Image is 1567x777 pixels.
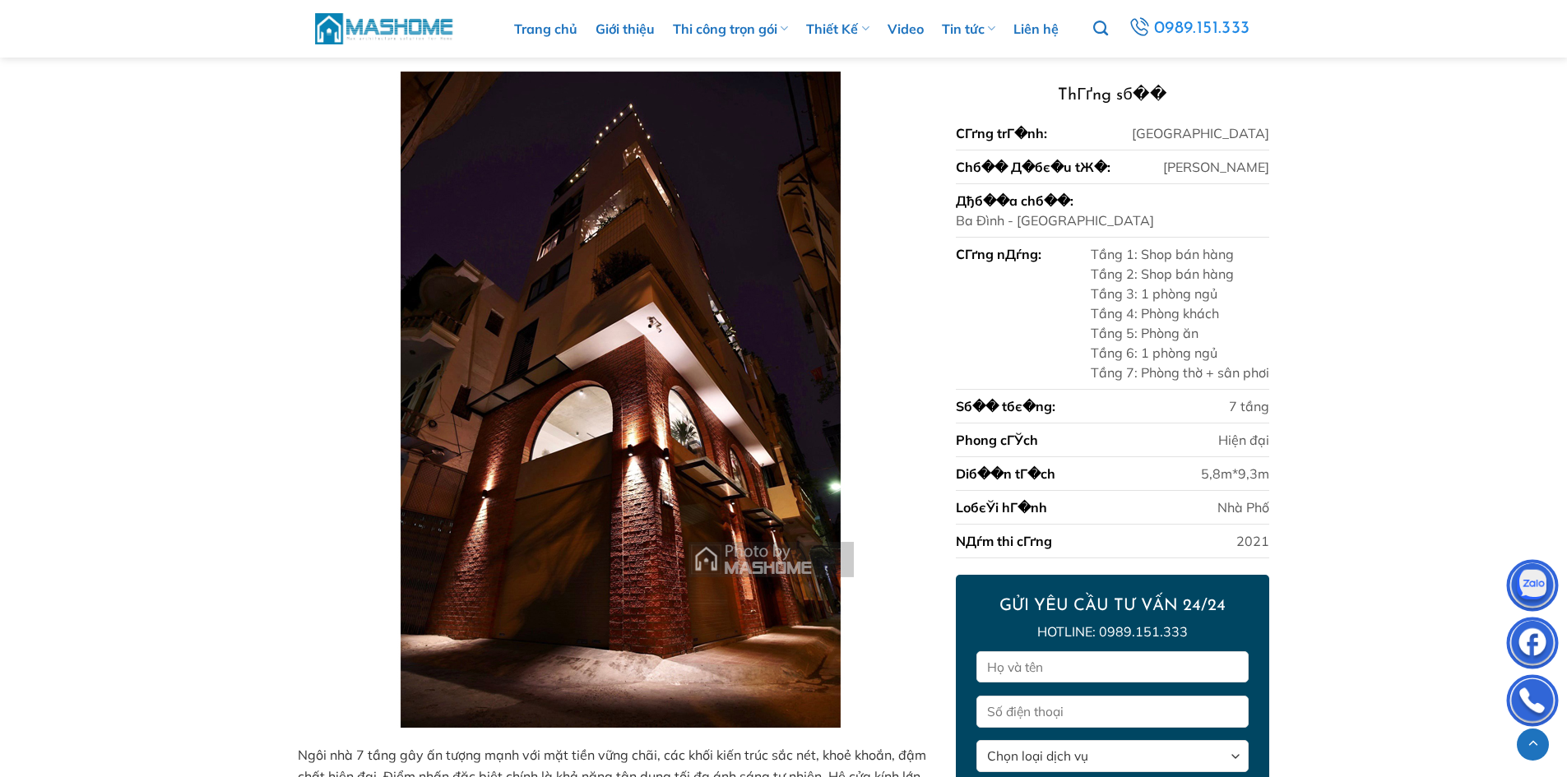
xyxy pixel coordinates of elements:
[1091,363,1269,382] div: Tầng 7: Phòng thờ + sân phơi
[384,70,854,728] img: Nhà Phố Anh Hưng - Đội Nhân - Hà Nội 16
[956,531,1052,551] div: NДѓm thi cГґng
[956,497,1047,517] div: LoбєЎi hГ�nh
[1153,15,1250,43] span: 0989.151.333
[1132,123,1269,143] div: [GEOGRAPHIC_DATA]
[1218,430,1269,450] div: Hiện đại
[956,210,1154,230] div: Ba Đình - [GEOGRAPHIC_DATA]
[976,622,1248,643] p: Hotline: 0989.151.333
[1091,323,1269,343] div: Tầng 5: Phòng ăn
[1508,563,1557,613] img: Zalo
[976,651,1248,683] input: Họ và tên
[956,244,1041,382] div: CГґng nДѓng:
[1091,284,1269,303] div: Tầng 3: 1 phòng ngủ
[1126,14,1253,44] a: 0989.151.333
[956,157,1110,177] div: Chб�� Д�бє�u tЖ�:
[1508,621,1557,670] img: Facebook
[956,82,1268,109] h3: ThГґng sб��
[956,430,1038,450] div: Phong cГЎch
[1091,244,1269,264] div: Tầng 1: Shop bán hàng
[1091,343,1269,363] div: Tầng 6: 1 phòng ngủ
[1508,678,1557,728] img: Phone
[1201,464,1269,483] div: 5,8m*9,3m
[956,396,1055,416] div: Sб�� tбє�ng:
[956,191,1073,210] div: Дђб��a chб��:
[1163,157,1269,177] div: [PERSON_NAME]
[1091,264,1269,284] div: Tầng 2: Shop bán hàng
[1091,303,1269,323] div: Tầng 4: Phòng khách
[976,595,1248,617] h2: GỬI YÊU CẦU TƯ VẤN 24/24
[315,11,455,46] img: MasHome – Tổng Thầu Thiết Kế Và Xây Nhà Trọn Gói
[1229,396,1269,416] div: 7 tầng
[1093,12,1108,46] a: Tìm kiếm
[956,123,1047,143] div: CГґng trГ�nh:
[1517,728,1549,761] a: Lên đầu trang
[1236,531,1269,551] div: 2021
[956,464,1055,483] div: Diб��n tГ�ch
[976,696,1248,728] input: Số điện thoại
[1217,497,1269,517] div: Nhà Phố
